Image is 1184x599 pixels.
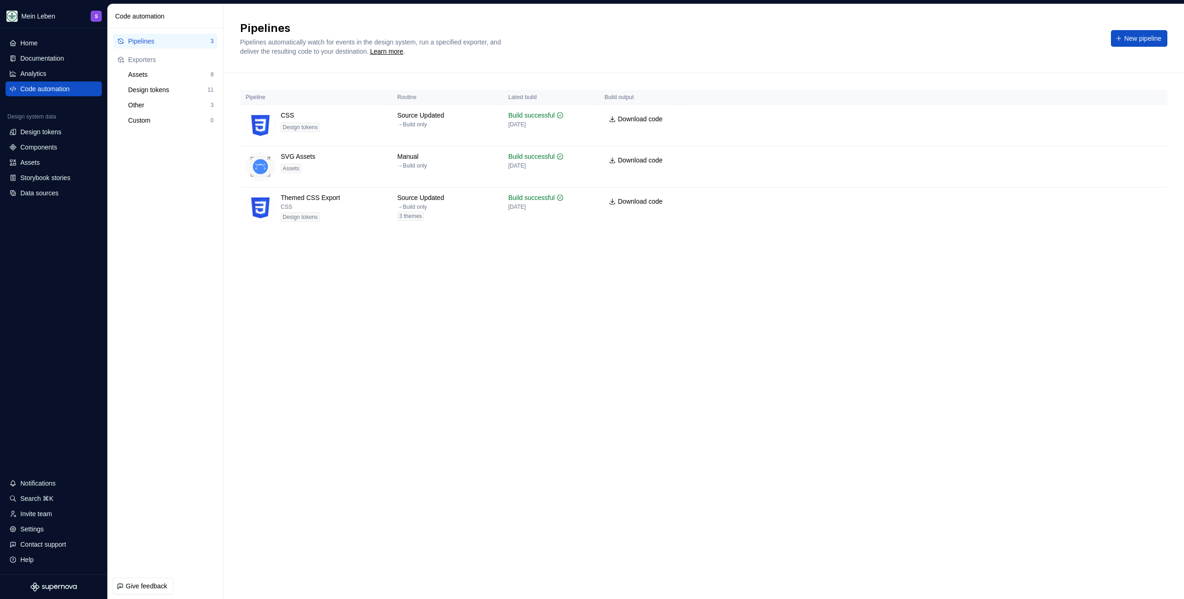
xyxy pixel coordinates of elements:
[128,70,210,79] div: Assets
[20,494,54,503] div: Search ⌘K
[210,117,214,124] div: 0
[21,12,55,21] div: Mein Leben
[281,111,294,120] div: CSS
[112,578,173,594] button: Give feedback
[20,509,52,518] div: Invite team
[240,21,1100,36] h2: Pipelines
[6,66,102,81] a: Analytics
[128,116,210,125] div: Custom
[6,140,102,155] a: Components
[124,113,217,128] button: Custom0
[618,197,663,206] span: Download code
[20,173,70,182] div: Storybook stories
[281,193,340,202] div: Themed CSS Export
[6,506,102,521] a: Invite team
[6,476,102,491] button: Notifications
[6,51,102,66] a: Documentation
[397,203,427,211] div: → Build only
[618,114,663,124] span: Download code
[397,193,444,202] div: Source Updated
[6,522,102,537] a: Settings
[20,84,70,94] div: Code automation
[281,123,320,132] div: Design tokens
[20,38,37,48] div: Home
[508,121,526,128] div: [DATE]
[604,111,669,127] a: Download code
[20,127,62,137] div: Design tokens
[31,582,77,592] svg: Supernova Logo
[281,152,315,161] div: SVG Assets
[20,540,66,549] div: Contact support
[397,162,427,169] div: → Build only
[128,37,210,46] div: Pipelines
[20,143,57,152] div: Components
[604,193,669,210] a: Download code
[20,54,64,63] div: Documentation
[6,552,102,567] button: Help
[370,47,403,56] a: Learn more
[20,555,34,564] div: Help
[7,113,56,120] div: Design system data
[128,85,208,94] div: Design tokens
[508,203,526,211] div: [DATE]
[508,152,555,161] div: Build successful
[6,125,102,139] a: Design tokens
[508,193,555,202] div: Build successful
[599,90,680,105] th: Build output
[6,491,102,506] button: Search ⌘K
[124,67,217,82] button: Assets8
[240,90,392,105] th: Pipeline
[240,38,503,55] span: Pipelines automatically watch for events in the design system, run a specified exporter, and deli...
[397,152,419,161] div: Manual
[126,581,167,591] span: Give feedback
[508,111,555,120] div: Build successful
[124,98,217,112] button: Other3
[6,81,102,96] a: Code automation
[20,69,46,78] div: Analytics
[6,186,102,200] a: Data sources
[508,162,526,169] div: [DATE]
[281,203,292,211] div: CSS
[369,49,405,55] span: .
[503,90,599,105] th: Latest build
[6,36,102,50] a: Home
[618,156,663,165] span: Download code
[210,101,214,109] div: 3
[281,164,301,173] div: Assets
[604,152,669,168] a: Download code
[281,212,320,222] div: Design tokens
[128,100,210,110] div: Other
[210,71,214,78] div: 8
[6,11,18,22] img: df5db9ef-aba0-4771-bf51-9763b7497661.png
[397,111,444,120] div: Source Updated
[128,55,214,64] div: Exporters
[6,170,102,185] a: Storybook stories
[1124,34,1161,43] span: New pipeline
[392,90,503,105] th: Routine
[95,12,98,20] div: S
[113,34,217,49] button: Pipelines3
[208,86,214,94] div: 11
[210,37,214,45] div: 3
[399,212,422,220] span: 3 themes
[397,121,427,128] div: → Build only
[20,524,44,534] div: Settings
[20,188,58,198] div: Data sources
[6,155,102,170] a: Assets
[115,12,219,21] div: Code automation
[20,158,40,167] div: Assets
[1111,30,1167,47] button: New pipeline
[6,537,102,552] button: Contact support
[2,6,105,26] button: Mein LebenS
[20,479,55,488] div: Notifications
[124,82,217,97] button: Design tokens11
